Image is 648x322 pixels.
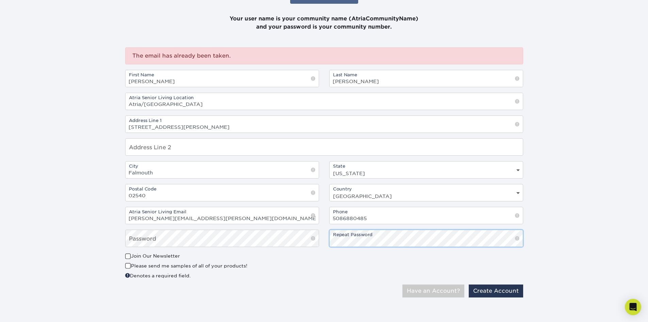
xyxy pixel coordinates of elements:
label: Please send me samples of all of your products! [125,262,247,269]
button: Create Account [469,285,523,297]
label: Join Our Newsletter [125,252,180,259]
div: Open Intercom Messenger [625,299,641,315]
p: Your user name is your community name (AtriaCommunityName) and your password is your community nu... [125,6,523,31]
div: The email has already been taken. [125,47,523,64]
div: Denotes a required field. [125,272,319,279]
button: Have an Account? [402,285,464,297]
iframe: reCAPTCHA [420,252,511,276]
